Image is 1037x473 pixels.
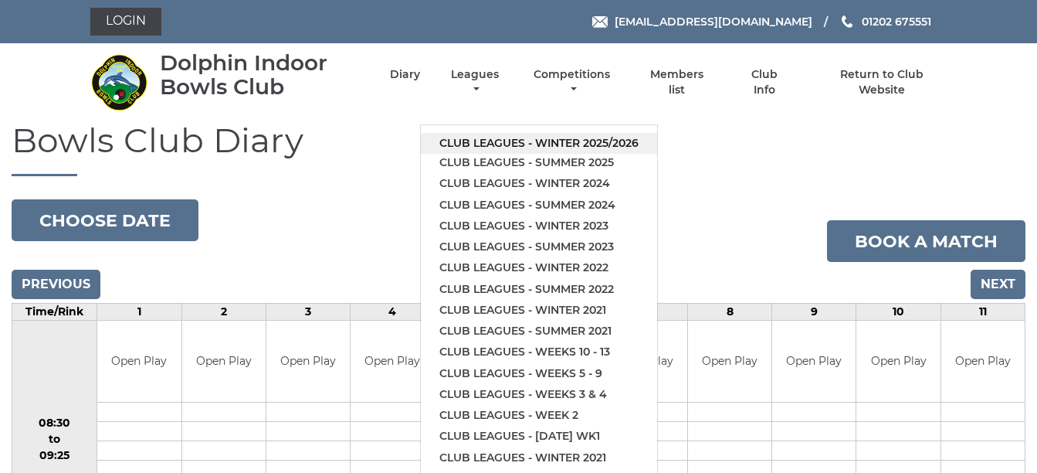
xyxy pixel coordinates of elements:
[856,321,940,402] td: Open Play
[266,304,350,321] td: 3
[266,321,350,402] td: Open Play
[90,53,148,111] img: Dolphin Indoor Bowls Club
[447,67,503,97] a: Leagues
[615,15,812,29] span: [EMAIL_ADDRESS][DOMAIN_NAME]
[421,279,657,300] a: Club leagues - Summer 2022
[421,133,657,154] a: Club leagues - Winter 2025/2026
[592,13,812,30] a: Email [EMAIL_ADDRESS][DOMAIN_NAME]
[816,67,947,97] a: Return to Club Website
[421,195,657,216] a: Club leagues - Summer 2024
[740,67,790,97] a: Club Info
[941,321,1025,402] td: Open Play
[839,13,931,30] a: Phone us 01202 675551
[421,447,657,468] a: Club leagues - Winter 2021
[592,16,608,28] img: Email
[862,15,931,29] span: 01202 675551
[687,304,771,321] td: 8
[351,304,435,321] td: 4
[842,15,852,28] img: Phone us
[421,152,657,173] a: Club leagues - Summer 2025
[421,342,657,362] a: Club leagues - Weeks 10 - 13
[160,51,363,99] div: Dolphin Indoor Bowls Club
[182,321,266,402] td: Open Play
[12,121,1025,176] h1: Bowls Club Diary
[90,8,161,36] a: Login
[772,321,856,402] td: Open Play
[641,67,712,97] a: Members list
[421,300,657,321] a: Club leagues - Winter 2021
[530,67,615,97] a: Competitions
[827,220,1025,262] a: Book a match
[12,304,97,321] td: Time/Rink
[181,304,266,321] td: 2
[421,384,657,405] a: Club leagues - Weeks 3 & 4
[421,216,657,236] a: Club leagues - Winter 2023
[351,321,434,402] td: Open Play
[421,236,657,257] a: Club leagues - Summer 2023
[856,304,940,321] td: 10
[940,304,1025,321] td: 11
[421,363,657,384] a: Club leagues - Weeks 5 - 9
[421,257,657,278] a: Club leagues - Winter 2022
[688,321,771,402] td: Open Play
[97,304,181,321] td: 1
[421,405,657,426] a: Club leagues - Week 2
[12,199,198,241] button: Choose date
[421,321,657,342] a: Club leagues - Summer 2021
[12,270,100,299] input: Previous
[421,173,657,194] a: Club leagues - Winter 2024
[971,270,1025,299] input: Next
[772,304,856,321] td: 9
[421,426,657,447] a: Club leagues - [DATE] wk1
[97,321,181,402] td: Open Play
[390,67,420,82] a: Diary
